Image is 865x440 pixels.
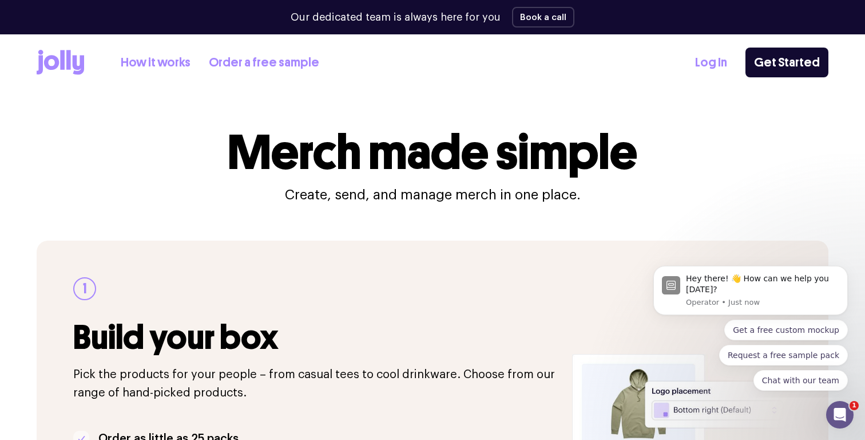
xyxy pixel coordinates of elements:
iframe: Intercom notifications message [636,256,865,398]
p: Our dedicated team is always here for you [291,10,501,25]
a: Log In [695,53,727,72]
h1: Merch made simple [228,128,637,176]
span: 1 [850,401,859,410]
div: 1 [73,277,96,300]
a: Get Started [745,48,828,77]
button: Book a call [512,7,574,27]
h3: Build your box [73,319,558,356]
a: How it works [121,53,191,72]
p: Create, send, and manage merch in one place. [285,186,581,204]
iframe: Intercom live chat [826,401,854,429]
a: Order a free sample [209,53,319,72]
p: Pick the products for your people – from casual tees to cool drinkware. Choose from our range of ... [73,366,558,402]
